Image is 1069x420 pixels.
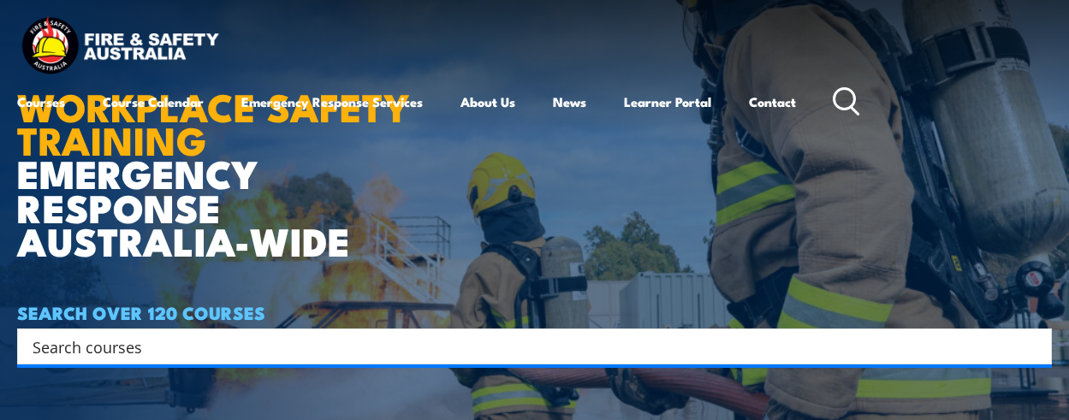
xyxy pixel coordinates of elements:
[749,81,796,122] a: Contact
[17,303,1052,322] h4: SEARCH OVER 120 COURSES
[553,81,586,122] a: News
[17,81,65,122] a: Courses
[624,81,711,122] a: Learner Portal
[36,334,1018,358] form: Search form
[17,46,436,257] h1: EMERGENCY RESPONSE AUSTRALIA-WIDE
[103,81,204,122] a: Course Calendar
[1022,334,1046,358] button: Search magnifier button
[33,334,1014,359] input: Search input
[460,81,515,122] a: About Us
[241,81,423,122] a: Emergency Response Services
